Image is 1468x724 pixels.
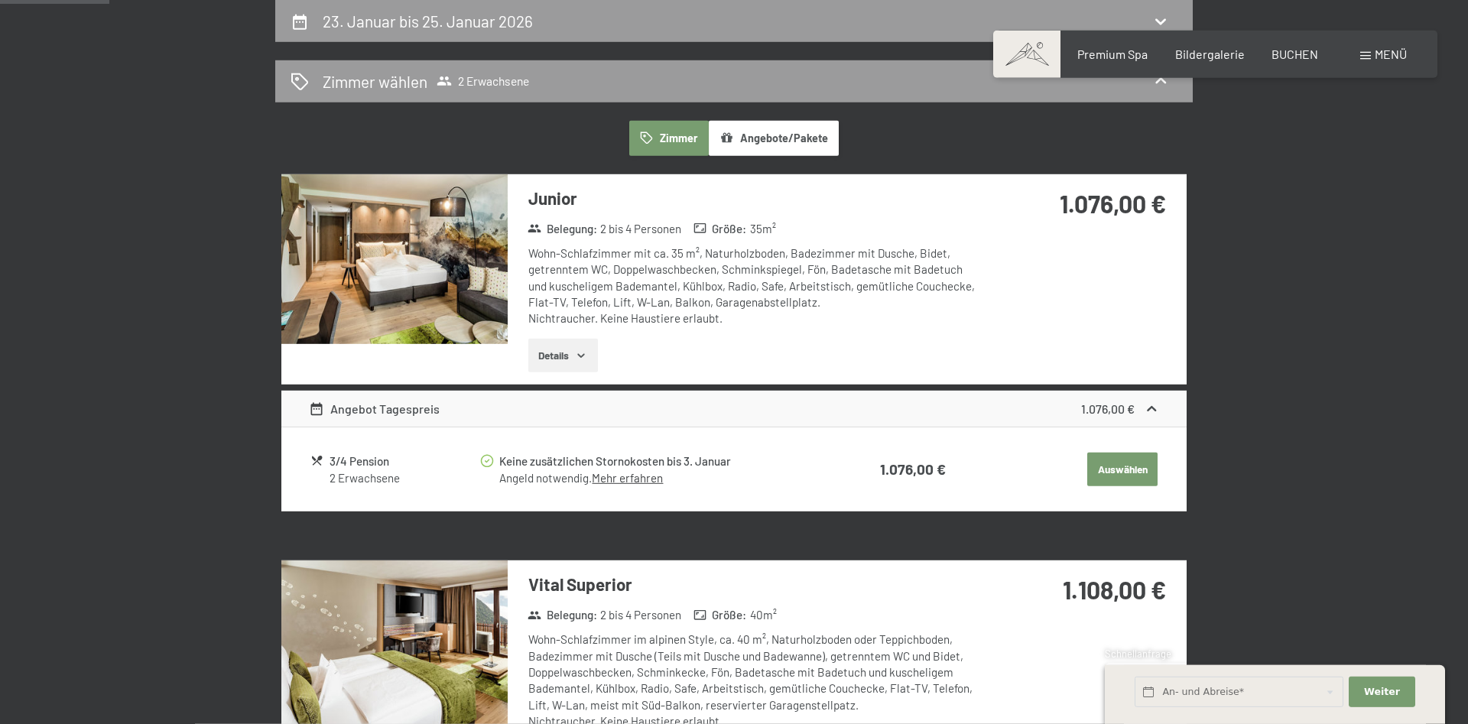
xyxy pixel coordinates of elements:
[1077,47,1148,61] a: Premium Spa
[600,221,681,237] span: 2 bis 4 Personen
[592,471,663,485] a: Mehr erfahren
[281,391,1187,427] div: Angebot Tagespreis1.076,00 €
[1081,401,1135,416] strong: 1.076,00 €
[528,221,597,237] strong: Belegung :
[1087,453,1158,486] button: Auswählen
[709,121,839,156] button: Angebote/Pakete
[1175,47,1245,61] a: Bildergalerie
[1364,685,1400,699] span: Weiter
[499,453,817,470] div: Keine zusätzlichen Stornokosten bis 3. Januar
[528,245,983,326] div: Wohn-Schlafzimmer mit ca. 35 m², Naturholzboden, Badezimmer mit Dusche, Bidet, getrenntem WC, Dop...
[528,573,983,596] h3: Vital Superior
[1060,189,1166,218] strong: 1.076,00 €
[750,607,777,623] span: 40 m²
[330,453,479,470] div: 3/4 Pension
[1272,47,1318,61] a: BUCHEN
[528,187,983,210] h3: Junior
[309,400,440,418] div: Angebot Tagespreis
[600,607,681,623] span: 2 bis 4 Personen
[281,174,508,344] img: mss_renderimg.php
[323,11,533,31] h2: 23. Januar bis 25. Januar 2026
[880,460,946,478] strong: 1.076,00 €
[528,339,598,372] button: Details
[528,607,597,623] strong: Belegung :
[1105,648,1171,660] span: Schnellanfrage
[1063,575,1166,604] strong: 1.108,00 €
[330,470,479,486] div: 2 Erwachsene
[693,607,747,623] strong: Größe :
[437,73,529,89] span: 2 Erwachsene
[1349,677,1414,708] button: Weiter
[1375,47,1407,61] span: Menü
[693,221,747,237] strong: Größe :
[499,470,817,486] div: Angeld notwendig.
[750,221,776,237] span: 35 m²
[629,121,709,156] button: Zimmer
[323,70,427,93] h2: Zimmer wählen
